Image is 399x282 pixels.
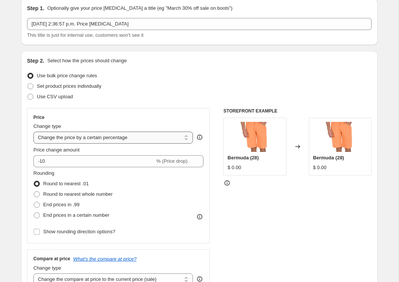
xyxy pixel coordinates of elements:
[73,256,137,262] button: What's the compare at price?
[27,32,143,38] span: This title is just for internal use, customers won't see it
[33,170,54,176] span: Rounding
[37,94,73,99] span: Use CSV upload
[37,73,97,78] span: Use bulk price change rules
[47,57,127,64] p: Select how the prices should change
[227,164,241,171] div: $ 0.00
[33,147,80,153] span: Price change amount
[223,108,372,114] h6: STOREFRONT EXAMPLE
[33,155,155,167] input: -15
[33,256,70,262] h3: Compare at price
[240,122,270,152] img: 20240826_111909_690e86a4-a1ca-4732-bd6d-9ce91329a3c6_80x.jpg
[313,155,344,160] span: Bermuda (28)
[47,4,232,12] p: Optionally give your price [MEDICAL_DATA] a title (eg "March 30% off sale on boots")
[27,18,372,30] input: 30% off holiday sale
[27,4,44,12] h2: Step 1.
[325,122,355,152] img: 20240826_111909_690e86a4-a1ca-4732-bd6d-9ce91329a3c6_80x.jpg
[43,229,115,234] span: Show rounding direction options?
[33,123,61,129] span: Change type
[156,158,187,164] span: % (Price drop)
[33,265,61,271] span: Change type
[227,155,259,160] span: Bermuda (28)
[43,202,80,207] span: End prices in .99
[43,181,89,186] span: Round to nearest .01
[37,83,101,89] span: Set product prices individually
[43,191,113,197] span: Round to nearest whole number
[33,114,44,120] h3: Price
[196,133,203,141] div: help
[27,57,44,64] h2: Step 2.
[313,164,327,171] div: $ 0.00
[43,212,109,218] span: End prices in a certain number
